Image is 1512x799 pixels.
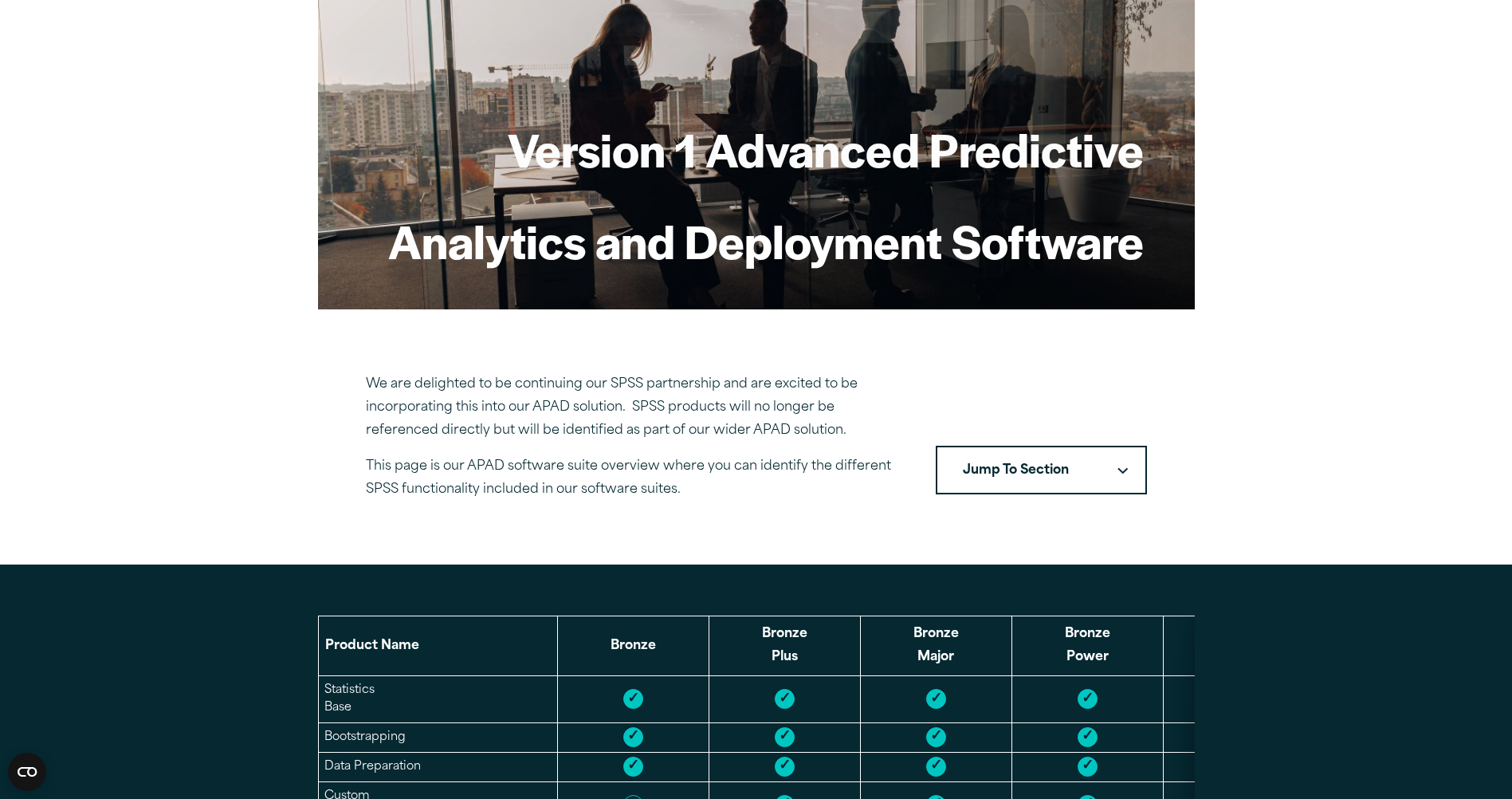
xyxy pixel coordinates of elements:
p: This page is our APAD software suite overview where you can identify the different SPSS functiona... [366,455,897,502]
button: Open CMP widget [8,753,46,791]
td: Statistics Base [318,676,557,723]
p: We are delighted to be continuing our SPSS partnership and are excited to be incorporating this i... [366,373,897,442]
th: Bronze Plus [709,616,860,676]
th: Bronze [557,616,709,676]
th: Bronze Power [1011,616,1163,676]
th: Bronze Major [860,616,1011,676]
td: Data Preparation [318,752,557,781]
td: Bootstrapping [318,722,557,752]
nav: Table of Contents [936,446,1147,495]
th: Bronze Maximum [1163,616,1314,676]
h1: Analytics and Deployment Software [388,210,1144,272]
button: Jump To SectionDownward pointing chevron [936,446,1147,495]
th: Product Name [318,616,557,676]
svg: Downward pointing chevron [1117,467,1128,474]
h1: Version 1 Advanced Predictive [388,118,1144,180]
